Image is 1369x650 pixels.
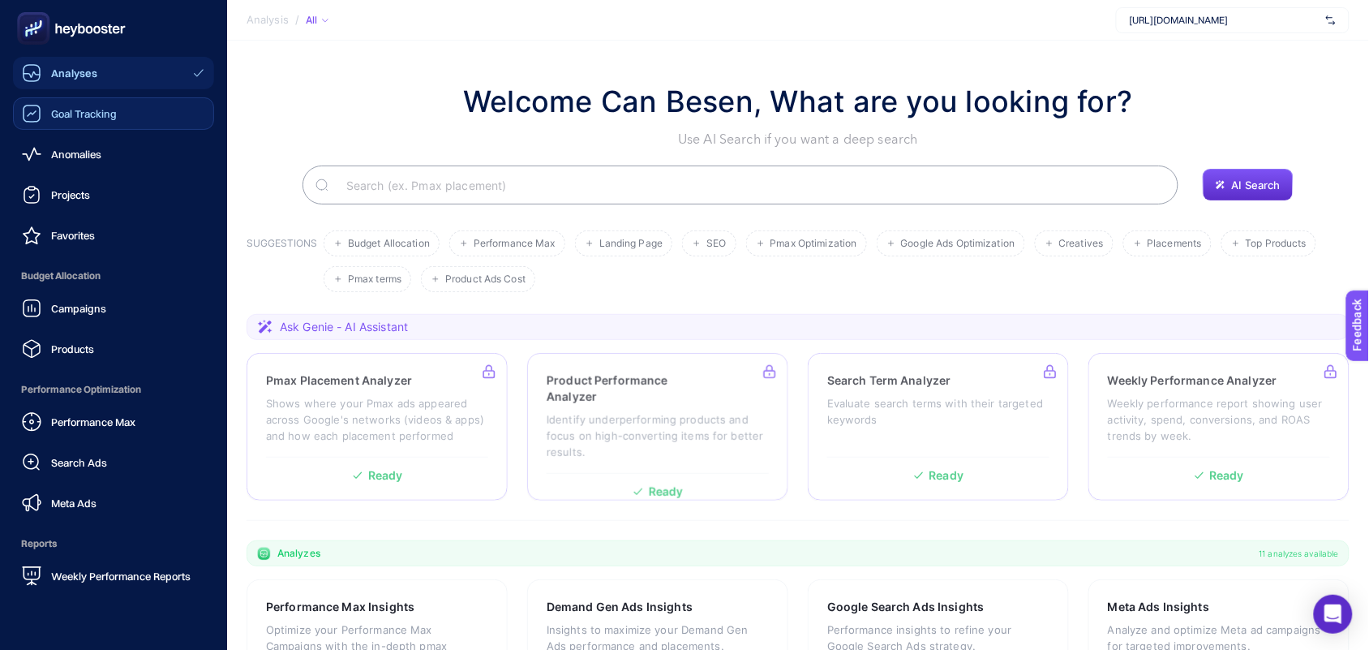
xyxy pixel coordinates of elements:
h3: SUGGESTIONS [247,237,317,292]
span: Projects [51,188,90,201]
a: Anomalies [13,138,214,170]
a: Favorites [13,219,214,252]
span: Google Ads Optimization [901,238,1015,250]
span: Creatives [1059,238,1104,250]
h3: Google Search Ads Insights [827,599,985,615]
span: Product Ads Cost [445,273,526,286]
h3: Meta Ads Insights [1108,599,1209,615]
input: Search [333,162,1165,208]
span: Ask Genie - AI Assistant [280,319,408,335]
a: Product Performance AnalyzerIdentify underperforming products and focus on high-converting items ... [527,353,788,501]
a: Search Ads [13,446,214,479]
span: Weekly Performance Reports [51,570,191,583]
span: Top Products [1246,238,1307,250]
a: Products [13,333,214,365]
a: Pmax Placement AnalyzerShows where your Pmax ads appeared across Google's networks (videos & apps... [247,353,508,501]
a: Goal Tracking [13,97,214,130]
span: Landing Page [599,238,663,250]
span: Search Ads [51,456,107,469]
span: Budget Allocation [13,260,214,292]
a: Weekly Performance Reports [13,560,214,592]
h3: Demand Gen Ads Insights [547,599,693,615]
h3: Performance Max Insights [266,599,414,615]
a: Analyses [13,57,214,89]
div: Open Intercom Messenger [1314,595,1353,634]
p: Use AI Search if you want a deep search [463,130,1133,149]
h1: Welcome Can Besen, What are you looking for? [463,80,1133,123]
span: Favorites [51,229,95,242]
span: Anomalies [51,148,101,161]
a: Projects [13,179,214,211]
span: 11 analyzes available [1260,547,1339,560]
span: Meta Ads [51,497,97,510]
span: Campaigns [51,302,106,315]
a: Weekly Performance AnalyzerWeekly performance report showing user activity, spend, conversions, a... [1088,353,1350,501]
span: Analyzes [277,547,320,560]
span: SEO [706,238,726,250]
span: / [295,13,299,26]
img: svg%3e [1326,12,1336,28]
span: Analyses [51,67,97,80]
button: AI Search [1203,169,1294,201]
span: Placements [1148,238,1202,250]
span: Feedback [10,5,62,18]
span: [URL][DOMAIN_NAME] [1130,14,1320,27]
span: Analysis [247,14,289,27]
span: Products [51,342,94,355]
a: Campaigns [13,292,214,325]
div: All [306,14,328,27]
span: Pmax terms [348,273,401,286]
span: Reports [13,527,214,560]
a: Meta Ads [13,487,214,519]
span: AI Search [1232,179,1281,192]
span: Goal Tracking [51,107,117,120]
span: Performance Optimization [13,373,214,406]
span: Performance Max [51,415,135,428]
span: Performance Max [474,238,556,250]
span: Budget Allocation [348,238,430,250]
span: Pmax Optimization [770,238,857,250]
a: Performance Max [13,406,214,438]
a: Search Term AnalyzerEvaluate search terms with their targeted keywordsReady [808,353,1069,501]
